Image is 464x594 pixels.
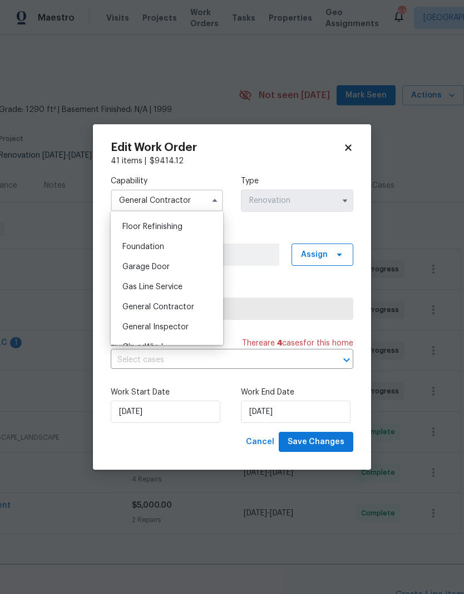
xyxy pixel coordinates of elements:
span: General Contractor [122,303,194,311]
label: Work End Date [241,387,353,398]
button: Open [339,352,354,368]
input: M/D/YYYY [111,401,220,423]
input: Select... [111,189,223,212]
span: Glass Window [122,343,174,351]
button: Save Changes [279,432,353,452]
span: Cancel [246,435,274,449]
span: Floor Refinishing [122,223,182,231]
span: Save Changes [288,435,344,449]
button: Cancel [241,432,279,452]
label: Type [241,176,353,187]
h2: Edit Work Order [111,142,343,153]
button: Show options [338,194,352,207]
label: Work Start Date [111,387,223,398]
button: Hide options [208,194,221,207]
span: Foundation [122,243,164,251]
span: 4 [277,339,282,347]
span: Garage Door [122,263,170,271]
div: 41 items | [111,155,353,167]
label: Capability [111,176,223,187]
span: There are case s for this home [242,338,353,349]
label: Trade Partner [111,284,353,295]
span: Concept Remodel - RDU [120,303,344,314]
input: Select cases [111,352,322,369]
span: General Inspector [122,323,189,331]
span: $ 9414.12 [150,157,184,165]
input: M/D/YYYY [241,401,351,423]
span: Assign [301,249,328,260]
label: Work Order Manager [111,230,353,241]
span: Gas Line Service [122,283,182,291]
input: Select... [241,189,353,212]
